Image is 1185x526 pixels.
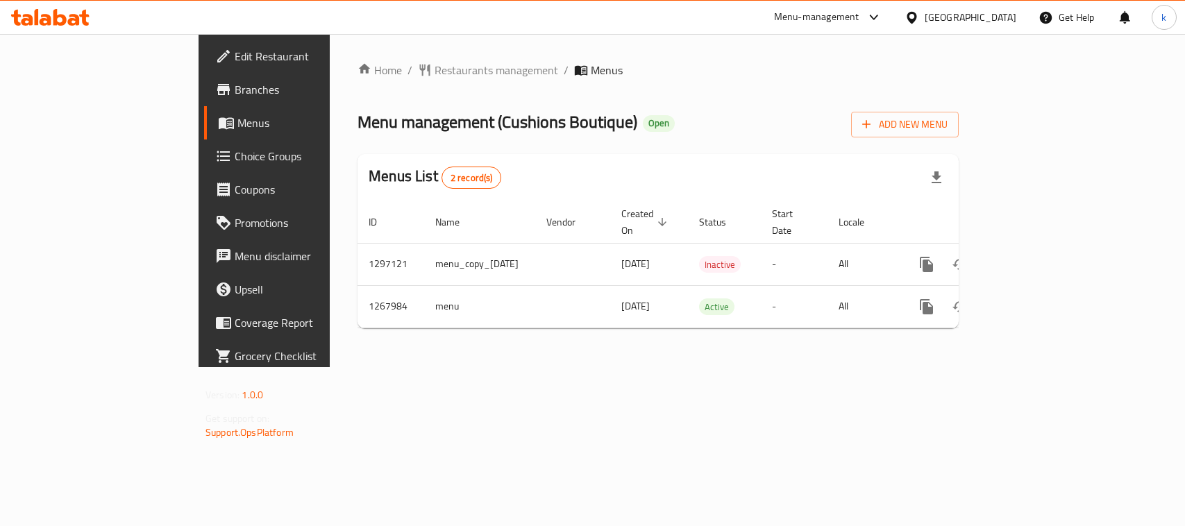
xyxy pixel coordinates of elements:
button: more [910,290,943,323]
span: Name [435,214,478,230]
button: Add New Menu [851,112,959,137]
span: Status [699,214,744,230]
a: Upsell [204,273,396,306]
span: Locale [839,214,882,230]
a: Grocery Checklist [204,339,396,373]
a: Menus [204,106,396,139]
span: Coupons [235,181,385,198]
span: Vendor [546,214,594,230]
span: Inactive [699,257,741,273]
span: Add New Menu [862,116,948,133]
table: enhanced table [358,201,1054,328]
a: Restaurants management [418,62,558,78]
td: - [761,243,827,285]
li: / [564,62,569,78]
a: Support.OpsPlatform [205,423,294,441]
span: [DATE] [621,297,650,315]
span: Open [643,117,675,129]
a: Edit Restaurant [204,40,396,73]
span: Menus [237,114,385,131]
div: Total records count [442,167,502,189]
span: Coverage Report [235,314,385,331]
span: Promotions [235,214,385,231]
a: Coupons [204,173,396,206]
span: [DATE] [621,255,650,273]
a: Coverage Report [204,306,396,339]
td: All [827,243,899,285]
span: ID [369,214,395,230]
span: Restaurants management [435,62,558,78]
a: Branches [204,73,396,106]
li: / [407,62,412,78]
div: Export file [920,161,953,194]
span: Menu disclaimer [235,248,385,264]
div: Inactive [699,256,741,273]
nav: breadcrumb [358,62,959,78]
th: Actions [899,201,1054,244]
span: Grocery Checklist [235,348,385,364]
button: Change Status [943,248,977,281]
td: menu [424,285,535,328]
button: more [910,248,943,281]
span: 1.0.0 [242,386,263,404]
div: [GEOGRAPHIC_DATA] [925,10,1016,25]
span: Menu management ( Cushions Boutique ) [358,106,637,137]
span: Active [699,299,734,315]
td: All [827,285,899,328]
span: k [1161,10,1166,25]
span: 2 record(s) [442,171,501,185]
span: Branches [235,81,385,98]
a: Promotions [204,206,396,239]
td: - [761,285,827,328]
span: Version: [205,386,239,404]
span: Edit Restaurant [235,48,385,65]
span: Menus [591,62,623,78]
div: Open [643,115,675,132]
span: Upsell [235,281,385,298]
span: Choice Groups [235,148,385,164]
h2: Menus List [369,166,501,189]
span: Created On [621,205,671,239]
a: Choice Groups [204,139,396,173]
a: Menu disclaimer [204,239,396,273]
span: Get support on: [205,409,269,427]
span: Start Date [772,205,811,239]
td: menu_copy_[DATE] [424,243,535,285]
div: Menu-management [774,9,859,26]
